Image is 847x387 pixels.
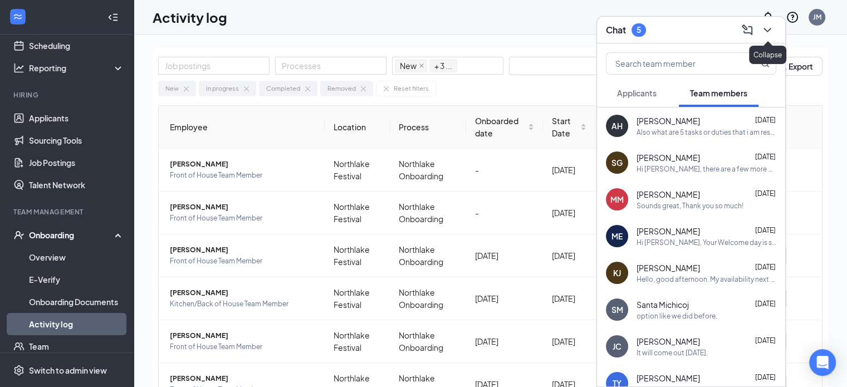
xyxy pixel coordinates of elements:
[170,330,316,341] span: [PERSON_NAME]
[390,277,466,320] td: Northlake Onboarding
[29,313,124,335] a: Activity log
[637,189,700,200] span: [PERSON_NAME]
[690,88,747,98] span: Team members
[390,192,466,234] td: Northlake Onboarding
[13,207,122,217] div: Team Management
[159,106,325,149] th: Employee
[165,84,179,94] div: New
[637,226,700,237] span: [PERSON_NAME]
[170,373,316,384] span: [PERSON_NAME]
[552,207,586,219] div: [DATE]
[390,234,466,277] td: Northlake Onboarding
[637,311,717,321] div: option like we did before.
[29,335,124,357] a: Team
[749,46,786,64] div: Collapse
[390,106,466,149] th: Process
[325,320,390,363] td: Northlake Festival
[637,164,776,174] div: Hi [PERSON_NAME], there are a few more documents for you to complete so that we can finish your O...
[755,263,776,271] span: [DATE]
[758,21,776,39] button: ChevronDown
[170,244,316,256] span: [PERSON_NAME]
[475,249,534,262] div: [DATE]
[29,246,124,268] a: Overview
[755,336,776,345] span: [DATE]
[434,60,452,72] span: + 3 ...
[611,231,623,242] div: ME
[789,62,813,70] span: Export
[755,300,776,308] span: [DATE]
[637,262,700,273] span: [PERSON_NAME]
[637,128,776,137] div: Also what are 5 tasks or duties that i am responsible for in the workplace?
[617,88,657,98] span: Applicants
[761,11,775,24] svg: Notifications
[637,275,776,284] div: Hello, good afternoon. My availability next week will be [DATE]-[DATE] from 3-10.
[637,201,743,210] div: Sounds great, Thank you so much!
[543,106,595,149] th: Start Date
[813,12,821,22] div: JM
[637,348,708,357] div: It will come out [DATE].
[206,84,239,94] div: In progress
[153,8,227,27] h1: Activity log
[390,320,466,363] td: Northlake Onboarding
[595,106,656,149] th: Status
[170,202,316,213] span: [PERSON_NAME]
[809,349,836,376] div: Open Intercom Messenger
[552,164,586,176] div: [DATE]
[325,149,390,192] td: Northlake Festival
[741,23,754,37] svg: ComposeMessage
[613,341,621,352] div: JC
[400,60,417,72] span: New
[419,63,424,68] span: close
[390,149,466,192] td: Northlake Onboarding
[29,268,124,291] a: E-Verify
[29,291,124,313] a: Onboarding Documents
[29,107,124,129] a: Applicants
[552,292,586,305] div: [DATE]
[13,365,25,376] svg: Settings
[475,335,534,347] div: [DATE]
[394,84,429,94] div: Reset filters
[170,213,316,224] span: Front of House Team Member
[761,23,774,37] svg: ChevronDown
[637,373,700,384] span: [PERSON_NAME]
[613,267,621,278] div: KJ
[170,159,316,170] span: [PERSON_NAME]
[13,229,25,241] svg: UserCheck
[12,11,23,22] svg: WorkstreamLogo
[637,25,641,35] div: 5
[767,57,822,76] button: Export
[170,287,316,298] span: [PERSON_NAME]
[475,207,534,219] div: -
[266,84,300,94] div: Completed
[606,24,626,36] h3: Chat
[475,164,534,176] div: -
[637,336,700,347] span: [PERSON_NAME]
[429,59,457,72] span: + 3 ...
[170,256,316,267] span: Front of House Team Member
[755,373,776,381] span: [DATE]
[325,277,390,320] td: Northlake Festival
[29,35,124,57] a: Scheduling
[610,194,624,205] div: MM
[13,62,25,74] svg: Analysis
[755,189,776,198] span: [DATE]
[475,115,526,139] span: Onboarded date
[29,151,124,174] a: Job Postings
[325,192,390,234] td: Northlake Festival
[611,157,623,168] div: SG
[29,62,125,74] div: Reporting
[170,341,316,352] span: Front of House Team Member
[475,292,534,305] div: [DATE]
[325,234,390,277] td: Northlake Festival
[606,53,738,74] input: Search team member
[170,298,316,310] span: Kitchen/Back of House Team Member
[755,116,776,124] span: [DATE]
[107,12,119,23] svg: Collapse
[611,120,623,131] div: AH
[738,21,756,39] button: ComposeMessage
[637,238,776,247] div: Hi [PERSON_NAME], Your Welcome day is scheduled for [DATE] 5pm with [PERSON_NAME]. Just ask for h...
[552,335,586,347] div: [DATE]
[29,174,124,196] a: Talent Network
[29,365,107,376] div: Switch to admin view
[637,152,700,163] span: [PERSON_NAME]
